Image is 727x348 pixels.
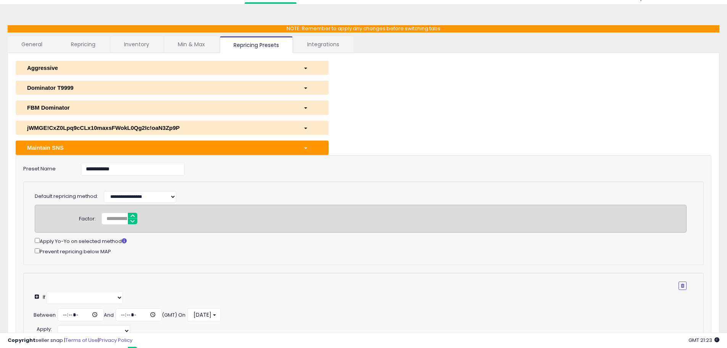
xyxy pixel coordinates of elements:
span: Apply [37,325,51,333]
a: Repricing [57,36,109,52]
div: jWMGE!CxZ0Lpq9cCLx10maxsFWokL0Qg2Ic!oaN3Zp9P [21,124,298,132]
strong: Copyright [8,337,35,344]
a: Privacy Policy [99,337,132,344]
div: Between [34,312,56,319]
a: General [8,36,56,52]
div: FBM Dominator [21,104,298,112]
div: Dominator T9999 [21,84,298,92]
div: : [37,323,52,333]
div: Aggressive [21,64,298,72]
i: Remove Condition [681,283,684,288]
div: (GMT) On [162,312,185,319]
a: Integrations [293,36,353,52]
label: Default repricing method: [35,193,98,200]
a: Inventory [110,36,163,52]
a: Terms of Use [65,337,98,344]
label: Preset Name [18,163,75,173]
button: Dominator T9999 [16,81,329,95]
button: Maintain SNS [16,141,329,155]
button: FBM Dominator [16,100,329,115]
span: [DATE] [192,311,211,319]
button: jWMGE!CxZ0Lpq9cCLx10maxsFWokL0Qg2Ic!oaN3Zp9P [16,121,329,135]
div: Prevent repricing below MAP [35,247,687,256]
span: 2025-09-12 21:23 GMT [688,337,719,344]
div: seller snap | | [8,337,132,344]
button: Aggressive [16,61,329,75]
a: Repricing Presets [220,36,293,53]
div: And [104,312,114,319]
div: Factor: [79,213,96,223]
a: Min & Max [164,36,219,52]
button: [DATE] [187,308,221,321]
div: Apply Yo-Yo on selected method [35,236,687,245]
p: NOTE: Remember to apply any changes before switching tabs [8,25,719,32]
div: Maintain SNS [21,144,298,152]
